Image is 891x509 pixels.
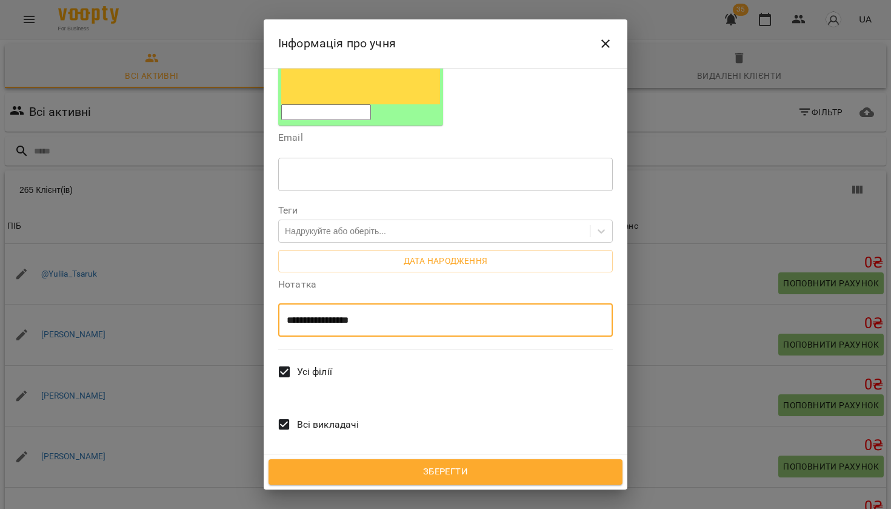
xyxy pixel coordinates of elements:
[297,365,332,379] span: Усі філії
[278,133,613,143] label: Email
[269,459,622,485] button: Зберегти
[591,29,620,58] button: Close
[278,280,613,289] label: Нотатка
[288,254,603,268] span: Дата народження
[282,464,609,480] span: Зберегти
[278,250,613,272] button: Дата народження
[297,417,359,432] span: Всі викладачі
[285,225,386,237] div: Надрукуйте або оберіть...
[278,34,396,53] h6: Інформація про учня
[278,206,613,215] label: Теги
